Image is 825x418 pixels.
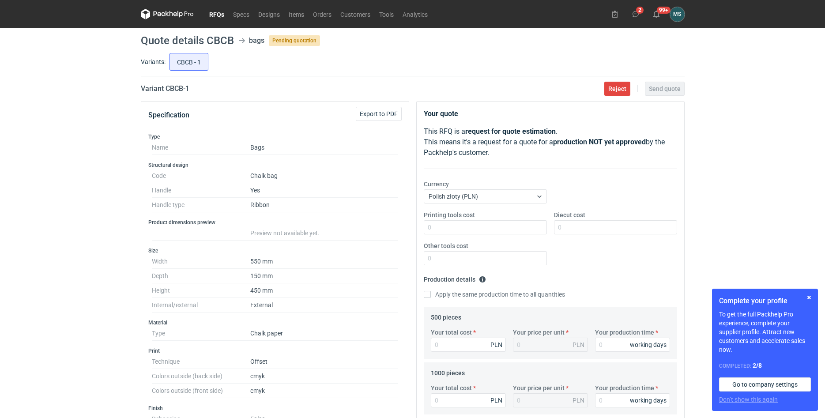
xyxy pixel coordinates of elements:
[554,220,677,234] input: 0
[645,82,685,96] button: Send quote
[250,269,398,283] dd: 150 mm
[424,220,547,234] input: 0
[608,86,626,92] span: Reject
[254,9,284,19] a: Designs
[250,369,398,384] dd: cmyk
[429,193,478,200] span: Polish złoty (PLN)
[148,105,189,126] button: Specification
[229,9,254,19] a: Specs
[513,384,565,392] label: Your price per unit
[513,328,565,337] label: Your price per unit
[356,107,402,121] button: Export to PDF
[152,198,250,212] dt: Handle type
[250,384,398,398] dd: cmyk
[152,140,250,155] dt: Name
[553,138,646,146] strong: production NOT yet approved
[465,127,556,136] strong: request for quote estimation
[649,86,681,92] span: Send quote
[398,9,432,19] a: Analytics
[629,7,643,21] button: 2
[424,126,677,158] p: This RFQ is a . This means it's a request for a quote for a by the Packhelp's customer.
[595,393,670,407] input: 0
[148,347,402,354] h3: Print
[424,180,449,188] label: Currency
[148,405,402,412] h3: Finish
[804,292,814,303] button: Skip for now
[424,241,468,250] label: Other tools cost
[719,361,811,370] div: Completed:
[152,283,250,298] dt: Height
[152,354,250,369] dt: Technique
[573,396,584,405] div: PLN
[250,254,398,269] dd: 550 mm
[250,326,398,341] dd: Chalk paper
[554,211,585,219] label: Diecut cost
[141,83,189,94] h2: Variant CBCB - 1
[152,298,250,313] dt: Internal/external
[630,340,667,349] div: working days
[431,338,506,352] input: 0
[148,247,402,254] h3: Size
[670,7,685,22] button: MS
[148,162,402,169] h3: Structural design
[148,219,402,226] h3: Product dimensions preview
[152,269,250,283] dt: Depth
[424,109,458,118] strong: Your quote
[573,340,584,349] div: PLN
[424,251,547,265] input: 0
[250,183,398,198] dd: Yes
[595,384,654,392] label: Your production time
[595,328,654,337] label: Your production time
[250,198,398,212] dd: Ribbon
[719,377,811,392] a: Go to company settings
[360,111,398,117] span: Export to PDF
[141,35,234,46] h1: Quote details CBCB
[250,169,398,183] dd: Chalk bag
[250,140,398,155] dd: Bags
[604,82,630,96] button: Reject
[284,9,309,19] a: Items
[250,230,320,237] span: Preview not available yet.
[336,9,375,19] a: Customers
[431,366,465,377] legend: 1000 pieces
[152,326,250,341] dt: Type
[152,369,250,384] dt: Colors outside (back side)
[431,310,461,321] legend: 500 pieces
[719,296,811,306] h1: Complete your profile
[152,384,250,398] dt: Colors outside (front side)
[309,9,336,19] a: Orders
[141,57,166,66] label: Variants:
[375,9,398,19] a: Tools
[152,183,250,198] dt: Handle
[719,395,778,404] button: Don’t show this again
[630,396,667,405] div: working days
[595,338,670,352] input: 0
[148,133,402,140] h3: Type
[424,290,565,299] label: Apply the same production time to all quantities
[424,272,486,283] legend: Production details
[649,7,663,21] button: 99+
[490,340,502,349] div: PLN
[719,310,811,354] p: To get the full Packhelp Pro experience, complete your supplier profile. Attract new customers an...
[249,35,264,46] div: bags
[431,384,472,392] label: Your total cost
[250,354,398,369] dd: Offset
[148,319,402,326] h3: Material
[431,328,472,337] label: Your total cost
[670,7,685,22] div: Michał Sokołowski
[250,298,398,313] dd: External
[152,254,250,269] dt: Width
[753,362,762,369] strong: 2 / 8
[424,211,475,219] label: Printing tools cost
[490,396,502,405] div: PLN
[269,35,320,46] span: Pending quotation
[141,9,194,19] svg: Packhelp Pro
[250,283,398,298] dd: 450 mm
[431,393,506,407] input: 0
[152,169,250,183] dt: Code
[170,53,208,71] label: CBCB - 1
[205,9,229,19] a: RFQs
